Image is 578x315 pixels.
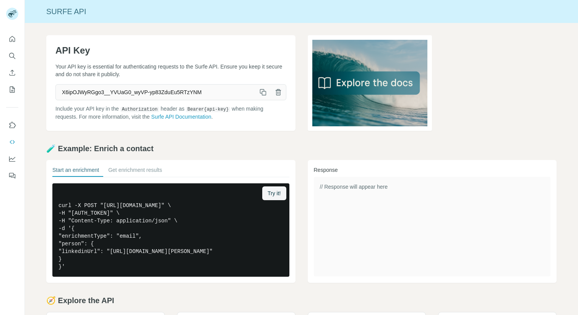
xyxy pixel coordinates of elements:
a: Surfe API Documentation [151,114,211,120]
h2: 🧪 Example: Enrich a contact [46,143,557,154]
span: X6ipOJWyRGgo3__YVUaG0_wyVP-yp83ZduEu5RTzYNM [56,85,255,99]
span: // Response will appear here [320,184,388,190]
button: Feedback [6,169,18,183]
pre: curl -X POST "[URL][DOMAIN_NAME]" \ -H "[AUTH_TOKEN]" \ -H "Content-Type: application/json" \ -d ... [52,183,289,277]
button: Use Surfe API [6,135,18,149]
button: Start an enrichment [52,166,99,177]
button: Dashboard [6,152,18,166]
button: Quick start [6,32,18,46]
h2: 🧭 Explore the API [46,295,557,306]
button: Search [6,49,18,63]
button: My lists [6,83,18,96]
button: Get enrichment results [108,166,162,177]
h3: Response [314,166,551,174]
span: Try it! [268,189,281,197]
code: Authorization [120,107,159,112]
p: Your API key is essential for authenticating requests to the Surfe API. Ensure you keep it secure... [55,63,286,78]
code: Bearer {api-key} [186,107,230,112]
h1: API Key [55,44,286,57]
button: Try it! [262,186,286,200]
button: Enrich CSV [6,66,18,80]
button: Use Surfe on LinkedIn [6,118,18,132]
div: Surfe API [25,6,578,17]
p: Include your API key in the header as when making requests. For more information, visit the . [55,105,286,121]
